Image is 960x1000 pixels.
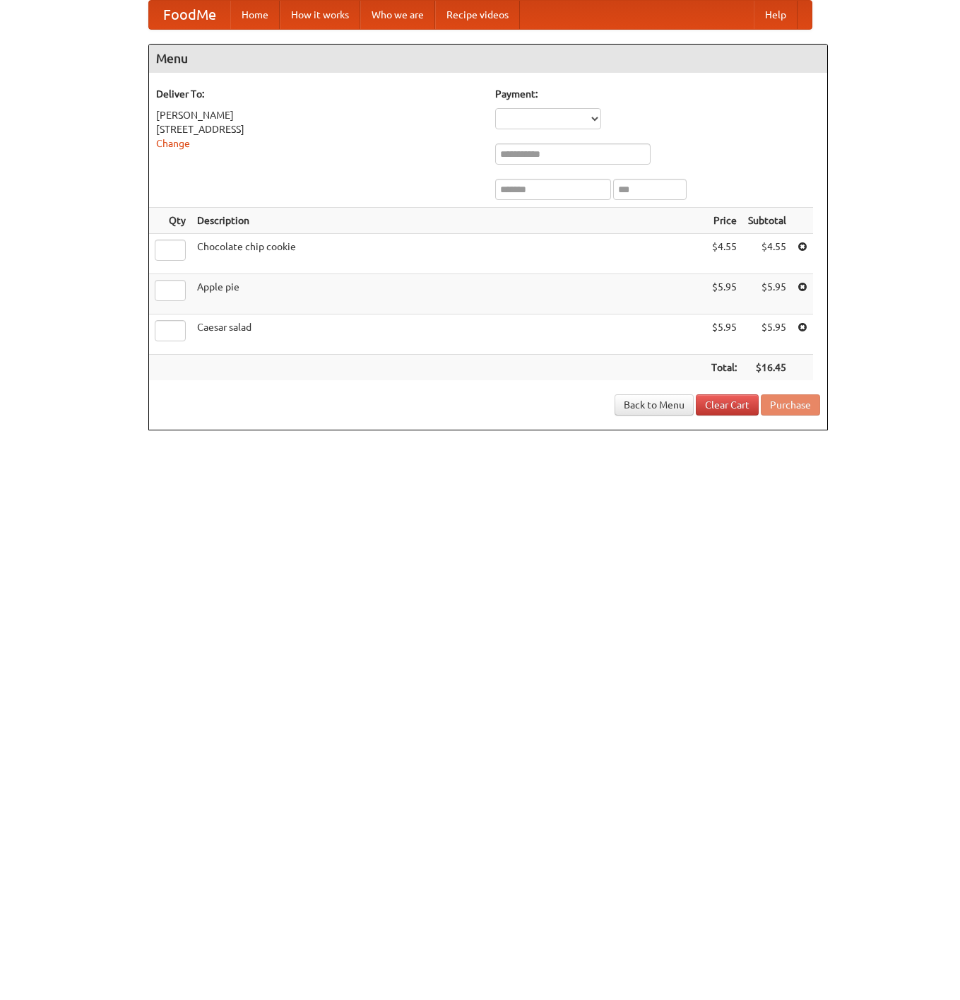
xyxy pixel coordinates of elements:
[156,87,481,101] h5: Deliver To:
[280,1,360,29] a: How it works
[706,314,742,355] td: $5.95
[156,122,481,136] div: [STREET_ADDRESS]
[742,274,792,314] td: $5.95
[149,45,827,73] h4: Menu
[435,1,520,29] a: Recipe videos
[754,1,798,29] a: Help
[191,208,706,234] th: Description
[742,234,792,274] td: $4.55
[149,208,191,234] th: Qty
[696,394,759,416] a: Clear Cart
[615,394,694,416] a: Back to Menu
[156,138,190,149] a: Change
[191,234,706,274] td: Chocolate chip cookie
[230,1,280,29] a: Home
[742,314,792,355] td: $5.95
[191,274,706,314] td: Apple pie
[742,355,792,381] th: $16.45
[360,1,435,29] a: Who we are
[706,234,742,274] td: $4.55
[706,208,742,234] th: Price
[149,1,230,29] a: FoodMe
[706,355,742,381] th: Total:
[761,394,820,416] button: Purchase
[706,274,742,314] td: $5.95
[156,108,481,122] div: [PERSON_NAME]
[742,208,792,234] th: Subtotal
[495,87,820,101] h5: Payment:
[191,314,706,355] td: Caesar salad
